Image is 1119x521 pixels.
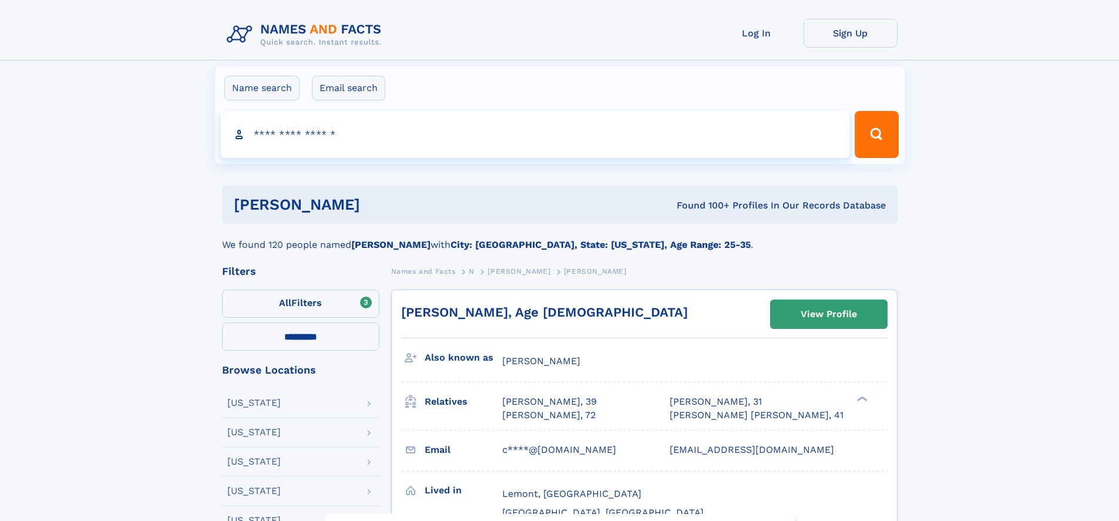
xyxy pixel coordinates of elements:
a: Names and Facts [391,264,456,278]
h3: Email [425,440,502,460]
a: [PERSON_NAME], Age [DEMOGRAPHIC_DATA] [401,305,688,320]
div: Found 100+ Profiles In Our Records Database [518,199,886,212]
div: [US_STATE] [227,457,281,466]
div: We found 120 people named with . [222,224,898,252]
button: Search Button [855,111,898,158]
div: ❯ [854,395,868,403]
span: N [469,267,475,275]
img: Logo Names and Facts [222,19,391,51]
h3: Also known as [425,348,502,368]
h3: Relatives [425,392,502,412]
a: Log In [710,19,804,48]
span: All [279,297,291,308]
a: [PERSON_NAME] [488,264,550,278]
span: [PERSON_NAME] [502,355,580,367]
a: Sign Up [804,19,898,48]
h3: Lived in [425,480,502,500]
span: [PERSON_NAME] [488,267,550,275]
div: [US_STATE] [227,428,281,437]
input: search input [221,111,850,158]
span: [EMAIL_ADDRESS][DOMAIN_NAME] [670,444,834,455]
a: View Profile [771,300,887,328]
div: Browse Locations [222,365,379,375]
label: Email search [312,76,385,100]
b: [PERSON_NAME] [351,239,431,250]
div: View Profile [801,301,857,328]
span: [PERSON_NAME] [564,267,627,275]
div: [US_STATE] [227,398,281,408]
a: [PERSON_NAME] [PERSON_NAME], 41 [670,409,844,422]
label: Filters [222,290,379,318]
div: Filters [222,266,379,277]
label: Name search [224,76,300,100]
a: N [469,264,475,278]
span: [GEOGRAPHIC_DATA], [GEOGRAPHIC_DATA] [502,507,704,518]
h1: [PERSON_NAME] [234,197,519,212]
b: City: [GEOGRAPHIC_DATA], State: [US_STATE], Age Range: 25-35 [451,239,751,250]
a: [PERSON_NAME], 31 [670,395,762,408]
a: [PERSON_NAME], 72 [502,409,596,422]
span: Lemont, [GEOGRAPHIC_DATA] [502,488,641,499]
a: [PERSON_NAME], 39 [502,395,597,408]
div: [US_STATE] [227,486,281,496]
